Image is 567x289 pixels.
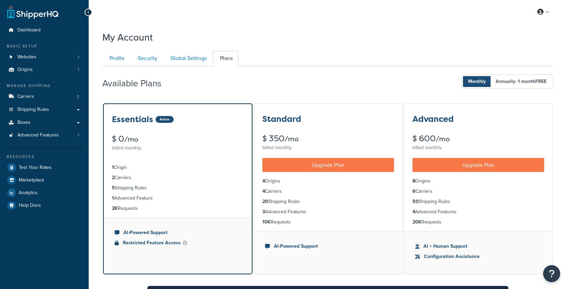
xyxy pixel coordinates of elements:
[5,187,84,199] a: Analytics
[112,115,153,124] h3: Essentials
[5,83,84,89] div: Manage Shipping
[5,90,84,103] li: Carriers
[17,132,59,138] span: Advanced Features
[112,184,244,192] li: Shipping Rules
[5,24,84,37] a: Dashboard
[112,205,118,212] strong: 2K
[436,134,450,144] small: /mo
[163,51,212,66] a: Global Settings
[463,76,491,87] span: Monthly
[412,177,415,185] strong: 8
[461,74,553,89] button: Monthly Annually- 1 monthFREE
[19,165,52,171] span: Test Your Rates
[19,203,41,208] span: Help Docs
[112,184,115,191] strong: 5
[112,164,114,171] strong: 1
[543,265,560,282] button: Open Resource Center
[265,243,391,250] li: AI-Powered Support
[5,154,84,160] div: Resources
[19,190,38,196] span: Analytics
[412,188,544,195] li: Carriers
[7,5,58,19] a: ShipperHQ Home
[5,51,84,63] li: Websites
[5,43,84,49] div: Basic Setup
[5,103,84,116] a: Shipping Rules
[412,177,544,185] li: Origins
[115,239,241,247] li: Restricted Feature Access
[17,120,31,126] span: Boxes
[5,63,84,76] a: Origins 1
[262,115,301,124] h3: Standard
[262,134,394,143] div: $ 350
[262,143,394,153] div: billed monthly
[262,158,394,172] a: Upgrade Plan
[112,194,114,202] strong: 1
[262,188,265,195] strong: 4
[412,198,419,205] strong: 50
[262,177,394,185] li: Origins
[412,218,421,226] strong: 20K
[17,67,33,73] span: Origins
[112,205,244,212] li: Requests
[412,198,544,205] li: Shipping Rules
[5,63,84,76] li: Origins
[412,208,544,216] li: Advanced Features
[412,115,454,124] h3: Advanced
[102,51,130,66] a: Profile
[262,208,394,216] li: Advanced Features
[102,78,172,88] h2: Available Plans
[112,135,244,143] div: $ 0
[415,253,541,260] li: Configuration Assistance
[535,78,547,85] b: FREE
[412,143,544,153] div: billed monthly
[112,174,115,181] strong: 2
[112,164,244,171] li: Origin
[112,174,244,182] li: Carriers
[156,116,174,123] div: Active
[5,174,84,186] a: Marketplace
[19,177,44,183] span: Marketplace
[5,116,84,129] a: Boxes
[491,76,552,87] span: Annually
[515,78,547,85] span: - 1 month
[5,90,84,103] a: Carriers 2
[415,243,541,250] li: AI + Human Support
[5,199,84,212] a: Help Docs
[78,132,79,138] span: 1
[17,94,34,100] span: Carriers
[412,188,416,195] strong: 6
[285,134,299,144] small: /mo
[77,94,79,100] span: 2
[78,67,79,73] span: 1
[5,51,84,63] a: Websites 1
[412,208,415,215] strong: 4
[115,229,241,236] li: AI-Powered Support
[17,54,37,60] span: Websites
[262,188,394,195] li: Carriers
[262,198,268,205] strong: 20
[131,51,163,66] a: Security
[5,129,84,142] li: Advanced Features
[102,31,153,44] h1: My Account
[262,208,265,215] strong: 3
[5,129,84,142] a: Advanced Features 1
[213,51,238,66] a: Plans
[262,218,271,226] strong: 10K
[5,161,84,174] a: Test Your Rates
[262,177,265,185] strong: 4
[412,134,544,143] div: $ 600
[412,158,544,172] a: Upgrade Plan
[412,218,544,226] li: Requests
[78,54,79,60] span: 1
[112,143,244,153] div: billed monthly
[262,218,394,226] li: Requests
[112,194,244,202] li: Advanced Feature
[17,27,41,33] span: Dashboard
